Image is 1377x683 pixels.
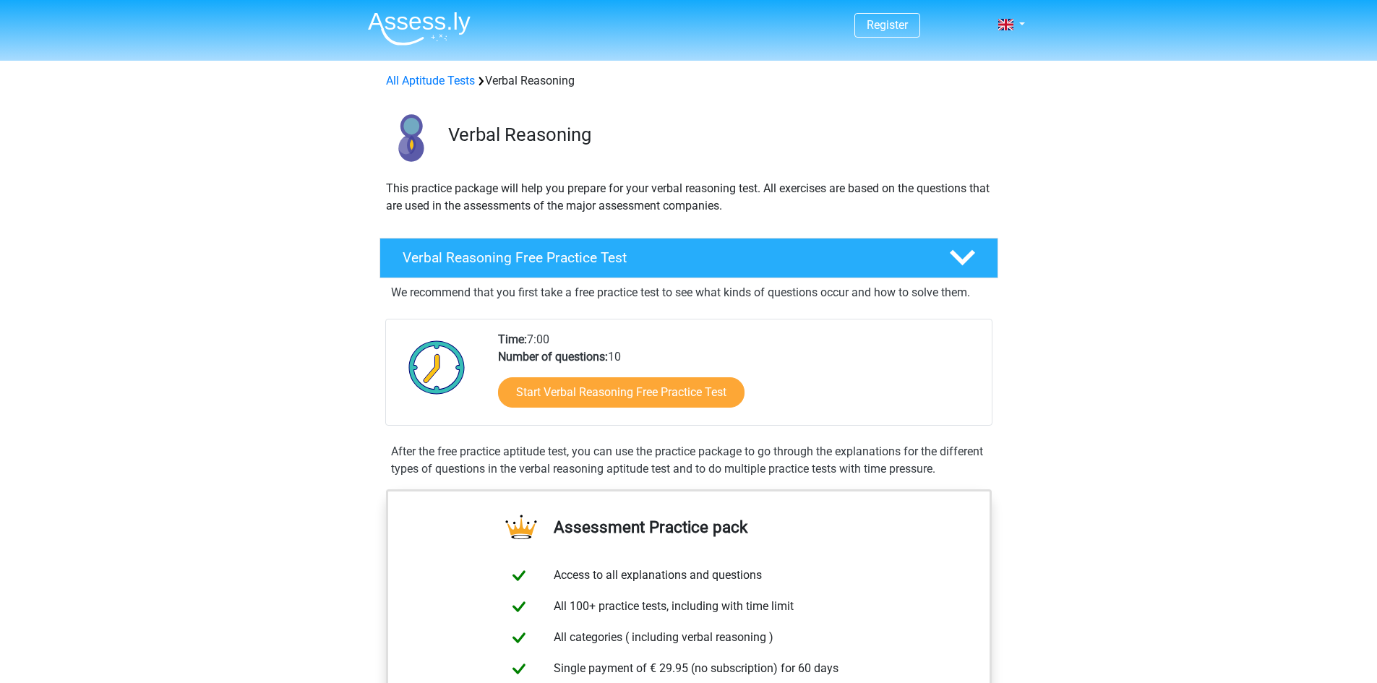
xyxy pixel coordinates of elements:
[448,124,987,146] h3: Verbal Reasoning
[400,331,473,403] img: Clock
[498,332,527,346] b: Time:
[386,74,475,87] a: All Aptitude Tests
[368,12,471,46] img: Assessly
[867,18,908,32] a: Register
[498,377,745,408] a: Start Verbal Reasoning Free Practice Test
[498,350,608,364] b: Number of questions:
[385,443,992,478] div: After the free practice aptitude test, you can use the practice package to go through the explana...
[380,72,998,90] div: Verbal Reasoning
[487,331,991,425] div: 7:00 10
[403,249,926,266] h4: Verbal Reasoning Free Practice Test
[391,284,987,301] p: We recommend that you first take a free practice test to see what kinds of questions occur and ho...
[380,107,442,168] img: verbal reasoning
[386,180,992,215] p: This practice package will help you prepare for your verbal reasoning test. All exercises are bas...
[374,238,1004,278] a: Verbal Reasoning Free Practice Test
